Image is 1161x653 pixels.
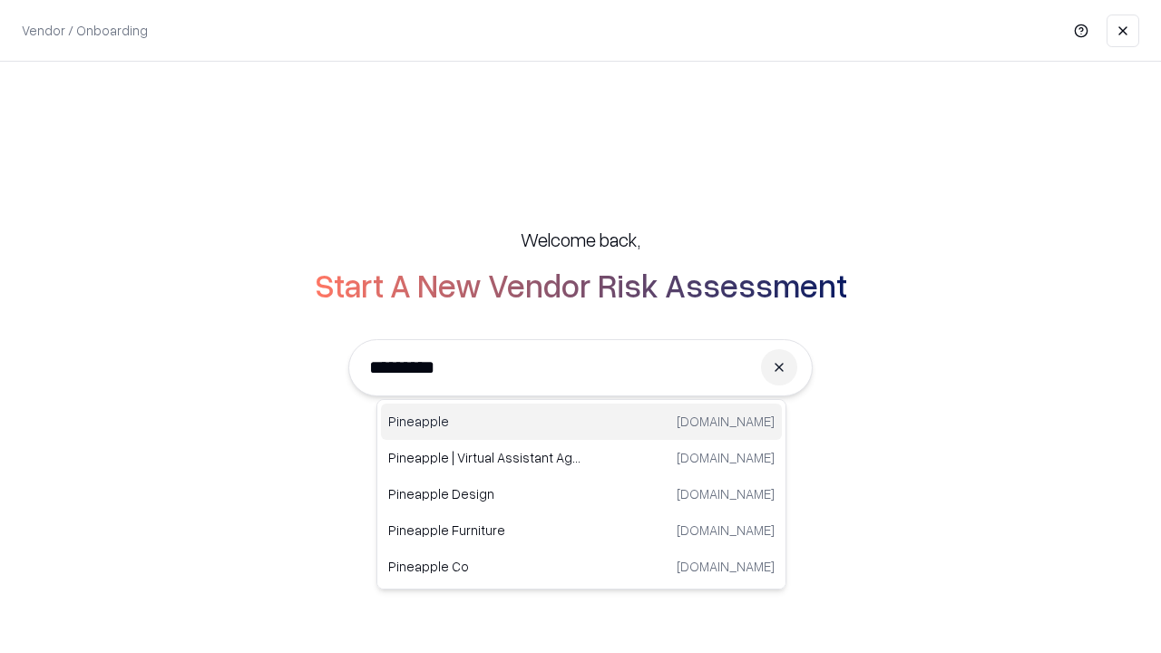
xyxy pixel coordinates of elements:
p: Pineapple | Virtual Assistant Agency [388,448,581,467]
p: Pineapple Furniture [388,521,581,540]
div: Suggestions [376,399,786,590]
p: Pineapple [388,412,581,431]
h2: Start A New Vendor Risk Assessment [315,267,847,303]
p: Pineapple Co [388,557,581,576]
p: Vendor / Onboarding [22,21,148,40]
p: [DOMAIN_NAME] [677,448,775,467]
h5: Welcome back, [521,227,640,252]
p: [DOMAIN_NAME] [677,521,775,540]
p: [DOMAIN_NAME] [677,484,775,503]
p: [DOMAIN_NAME] [677,557,775,576]
p: [DOMAIN_NAME] [677,412,775,431]
p: Pineapple Design [388,484,581,503]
